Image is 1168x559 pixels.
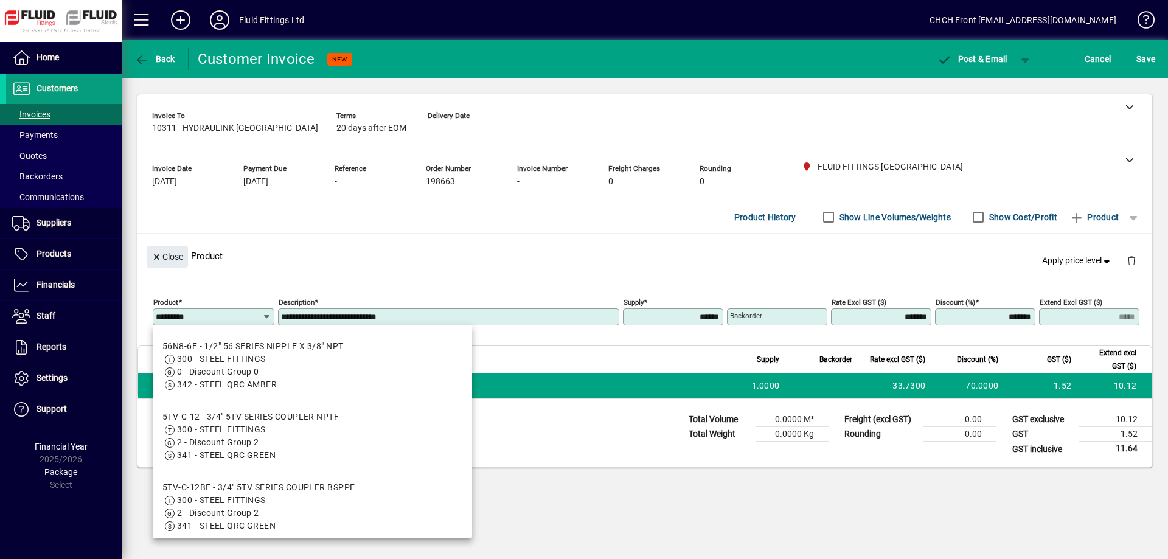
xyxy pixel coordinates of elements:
a: Invoices [6,104,122,125]
td: 70.0000 [933,373,1006,398]
div: Product [137,234,1152,278]
span: - [428,123,430,133]
span: P [958,54,964,64]
span: 300 - STEEL FITTINGS [177,495,266,505]
button: Cancel [1082,48,1114,70]
td: 11.64 [1079,442,1152,457]
mat-option: 5TV-C-12 - 3/4" 5TV SERIES COUPLER NPTF [153,401,472,471]
td: 0.0000 M³ [756,412,829,427]
a: Knowledge Base [1128,2,1153,42]
a: Support [6,394,122,425]
a: Payments [6,125,122,145]
span: Support [36,404,67,414]
td: 1.52 [1006,373,1079,398]
span: [DATE] [243,177,268,187]
a: Staff [6,301,122,332]
span: GST ($) [1047,353,1071,366]
span: 342 - STEEL QRC AMBER [177,380,277,389]
span: Products [36,249,71,259]
td: 10.12 [1079,412,1152,427]
a: Reports [6,332,122,363]
td: Rounding [838,427,923,442]
span: 300 - STEEL FITTINGS [177,354,266,364]
span: - [517,177,520,187]
span: 20 days after EOM [336,123,406,133]
span: 1.0000 [752,380,780,392]
span: 0 - Discount Group 0 [177,367,259,377]
td: 10.12 [1079,373,1152,398]
span: Backorders [12,172,63,181]
a: Settings [6,363,122,394]
span: 0 [608,177,613,187]
span: Cancel [1085,49,1111,69]
td: GST exclusive [1006,412,1079,427]
span: Invoices [12,109,50,119]
a: Suppliers [6,208,122,238]
span: Product [1069,207,1119,227]
span: 198663 [426,177,455,187]
div: 56N8-6F - 1/2" 56 SERIES NIPPLE X 3/8" NPT [162,340,343,353]
a: Quotes [6,145,122,166]
button: Delete [1117,246,1146,275]
a: Products [6,239,122,269]
app-page-header-button: Delete [1117,255,1146,266]
td: GST inclusive [1006,442,1079,457]
span: Package [44,467,77,477]
span: 341 - STEEL QRC GREEN [177,521,276,530]
div: Fluid Fittings Ltd [239,10,304,30]
span: 10311 - HYDRAULINK [GEOGRAPHIC_DATA] [152,123,318,133]
span: Settings [36,373,68,383]
mat-label: Description [279,298,315,307]
span: [DATE] [152,177,177,187]
button: Back [131,48,178,70]
span: 341 - STEEL QRC GREEN [177,450,276,460]
button: Add [161,9,200,31]
button: Product History [729,206,801,228]
label: Show Cost/Profit [987,211,1057,223]
span: Back [134,54,175,64]
div: Customer Invoice [198,49,315,69]
span: S [1136,54,1141,64]
a: Backorders [6,166,122,187]
td: 0.0000 Kg [756,427,829,442]
mat-label: Rate excl GST ($) [832,298,886,307]
mat-label: Discount (%) [936,298,975,307]
span: 2 - Discount Group 2 [177,437,259,447]
button: Apply price level [1037,250,1118,272]
span: Suppliers [36,218,71,227]
span: 2 - Discount Group 2 [177,508,259,518]
span: Apply price level [1042,254,1113,267]
td: 1.52 [1079,427,1152,442]
span: Payments [12,130,58,140]
span: - [335,177,337,187]
div: 33.7300 [867,380,925,392]
td: 0.00 [923,412,996,427]
span: Financials [36,280,75,290]
span: Extend excl GST ($) [1086,346,1136,373]
td: Freight (excl GST) [838,412,923,427]
span: 0 [700,177,704,187]
span: Rate excl GST ($) [870,353,925,366]
a: Communications [6,187,122,207]
mat-label: Product [153,298,178,307]
label: Show Line Volumes/Weights [837,211,951,223]
button: Profile [200,9,239,31]
span: Staff [36,311,55,321]
button: Product [1063,206,1125,228]
td: 0.00 [923,427,996,442]
span: ost & Email [937,54,1007,64]
span: Discount (%) [957,353,998,366]
span: Reports [36,342,66,352]
mat-label: Extend excl GST ($) [1040,298,1102,307]
span: Backorder [819,353,852,366]
span: Product History [734,207,796,227]
span: Communications [12,192,84,202]
button: Save [1133,48,1158,70]
span: Supply [757,353,779,366]
mat-label: Supply [624,298,644,307]
div: 5TV-C-12BF - 3/4" 5TV SERIES COUPLER BSPPF [162,481,355,494]
span: NEW [332,55,347,63]
span: Financial Year [35,442,88,451]
button: Close [147,246,188,268]
mat-label: Backorder [730,311,762,320]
